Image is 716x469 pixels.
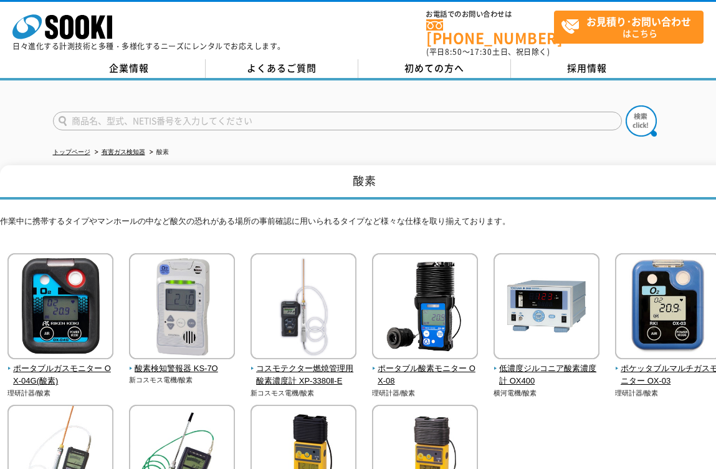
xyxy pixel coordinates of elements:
a: ポータブルガスモニター OX-04G(酸素) [7,351,114,388]
p: 新コスモス電機/酸素 [251,388,357,399]
img: btn_search.png [626,105,657,137]
img: コスモテクター燃焼管理用酸素濃度計 XP-3380Ⅱ-E [251,253,356,362]
img: ポータブルガスモニター OX-04G(酸素) [7,253,113,362]
img: ポータブル酸素モニター OX-08 [372,253,478,362]
span: 17:30 [470,46,492,57]
img: 低濃度ジルコニア酸素濃度計 OX400 [494,253,599,362]
a: お見積り･お問い合わせはこちら [554,11,704,44]
a: [PHONE_NUMBER] [426,19,554,45]
a: 低濃度ジルコニア酸素濃度計 OX400 [494,351,600,388]
a: 企業情報 [53,59,206,78]
span: お電話でのお問い合わせは [426,11,554,18]
span: 酸素検知警報器 KS-7O [129,362,236,375]
span: 低濃度ジルコニア酸素濃度計 OX400 [494,362,600,389]
input: 商品名、型式、NETIS番号を入力してください [53,112,622,130]
a: 初めての方へ [358,59,511,78]
a: ポータブル酸素モニター OX-08 [372,351,479,388]
a: コスモテクター燃焼管理用酸素濃度計 XP-3380Ⅱ-E [251,351,357,388]
p: 新コスモス電機/酸素 [129,375,236,385]
p: 理研計器/酸素 [7,388,114,399]
strong: お見積り･お問い合わせ [586,14,691,29]
p: 横河電機/酸素 [494,388,600,399]
span: 初めての方へ [404,61,464,75]
a: トップページ [53,148,90,155]
p: 日々進化する計測技術と多種・多様化するニーズにレンタルでお応えします。 [12,42,285,50]
span: コスモテクター燃焼管理用酸素濃度計 XP-3380Ⅱ-E [251,362,357,389]
li: 酸素 [147,146,169,159]
span: ポータブル酸素モニター OX-08 [372,362,479,389]
a: 酸素検知警報器 KS-7O [129,351,236,375]
span: ポータブルガスモニター OX-04G(酸素) [7,362,114,389]
img: 酸素検知警報器 KS-7O [129,253,235,362]
p: 理研計器/酸素 [372,388,479,399]
a: 採用情報 [511,59,664,78]
span: 8:50 [445,46,462,57]
span: はこちら [561,11,703,42]
a: よくあるご質問 [206,59,358,78]
a: 有害ガス検知器 [102,148,145,155]
span: (平日 ～ 土日、祝日除く) [426,46,550,57]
